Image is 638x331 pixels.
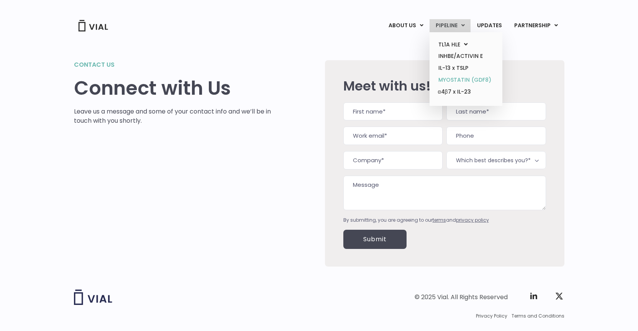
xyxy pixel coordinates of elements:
[432,62,499,74] a: IL-13 x TSLP
[512,313,564,319] a: Terms and Conditions
[432,74,499,86] a: MYOSTATIN (GDF8)
[74,77,271,99] h1: Connect with Us
[74,290,112,305] img: Vial logo wih "Vial" spelled out
[433,217,446,223] a: terms
[476,313,507,319] a: Privacy Policy
[78,20,108,31] img: Vial Logo
[382,19,429,32] a: ABOUT USMenu Toggle
[415,293,508,301] div: © 2025 Vial. All Rights Reserved
[508,19,564,32] a: PARTNERSHIPMenu Toggle
[74,60,271,69] h2: Contact us
[446,151,546,169] span: Which best describes you?*
[343,127,443,145] input: Work email*
[343,79,546,93] h2: Meet with us!
[432,39,499,51] a: TL1A HLEMenu Toggle
[446,127,546,145] input: Phone
[430,19,471,32] a: PIPELINEMenu Toggle
[343,230,407,249] input: Submit
[432,86,499,98] a: α4β7 x IL-23
[74,107,271,125] p: Leave us a message and some of your contact info and we’ll be in touch with you shortly.
[456,217,489,223] a: privacy policy
[471,19,508,32] a: UPDATES
[343,217,546,224] div: By submitting, you are agreeing to our and
[343,102,443,121] input: First name*
[343,151,443,170] input: Company*
[432,50,499,62] a: INHBE/ACTIVIN E
[446,102,546,121] input: Last name*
